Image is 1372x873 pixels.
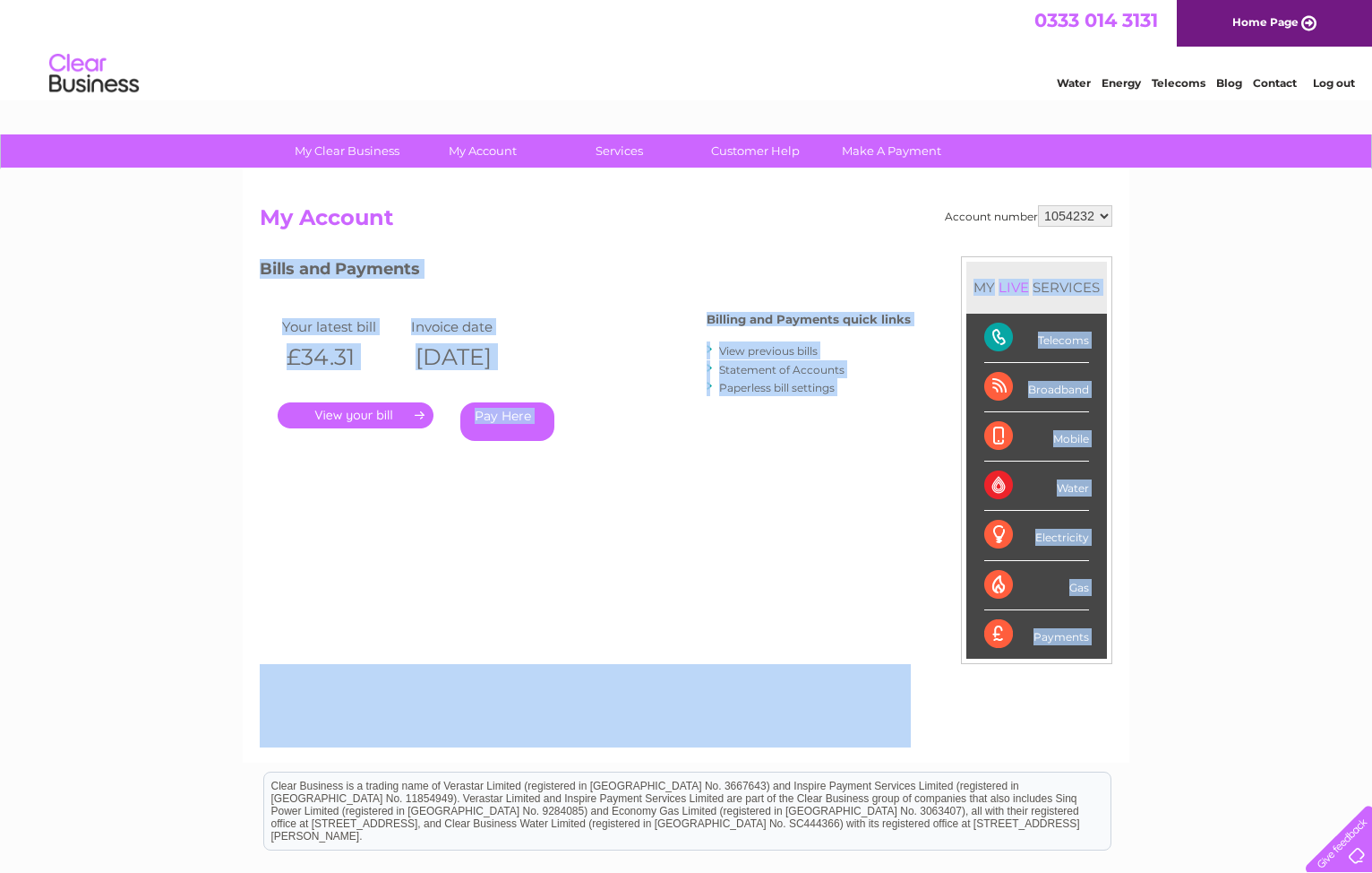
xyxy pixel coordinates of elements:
td: Invoice date [407,315,536,339]
div: Water [984,462,1089,511]
div: LIVE [995,279,1033,296]
td: Your latest bill [278,315,407,339]
div: Payments [984,610,1089,659]
a: Services [545,134,693,168]
a: Customer Help [682,134,829,168]
div: Broadband [984,363,1089,412]
a: Paperless bill settings [719,381,835,394]
div: Telecoms [984,314,1089,363]
a: Log out [1313,76,1355,90]
th: [DATE] [407,339,536,376]
a: Contact [1253,76,1297,90]
a: Energy [1102,76,1141,90]
a: My Clear Business [273,134,421,168]
a: . [278,402,433,428]
div: Account number [945,205,1112,227]
a: Statement of Accounts [719,363,845,376]
div: Clear Business is a trading name of Verastar Limited (registered in [GEOGRAPHIC_DATA] No. 3667643... [264,10,1110,87]
h2: My Account [260,205,1112,239]
a: My Account [409,134,557,168]
a: 0333 014 3131 [1034,9,1158,31]
a: Blog [1216,76,1242,90]
a: Pay Here [460,402,554,441]
div: Electricity [984,511,1089,560]
div: MY SERVICES [966,262,1107,313]
a: Make A Payment [818,134,965,168]
img: logo.png [48,47,140,101]
div: Mobile [984,412,1089,462]
h3: Bills and Payments [260,256,911,288]
h4: Billing and Payments quick links [707,313,911,326]
div: Gas [984,561,1089,610]
a: Water [1057,76,1091,90]
a: Telecoms [1152,76,1205,90]
th: £34.31 [278,339,407,376]
a: View previous bills [719,344,818,358]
